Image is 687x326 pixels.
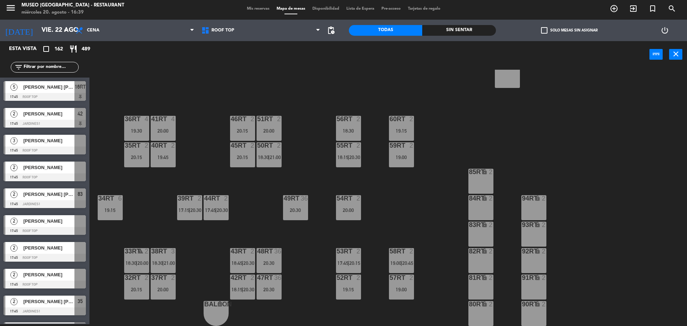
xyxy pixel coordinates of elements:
[283,208,308,213] div: 20:30
[348,154,349,160] span: |
[23,298,74,305] span: [PERSON_NAME] [PERSON_NAME]
[482,301,488,307] i: lock
[10,271,18,278] span: 2
[230,155,255,160] div: 20:15
[389,155,414,160] div: 19:00
[541,27,547,34] span: check_box_outline_blank
[257,116,258,122] div: 51RT
[669,49,682,60] button: close
[356,142,361,149] div: 2
[224,195,228,202] div: 2
[217,301,223,307] i: lock
[257,287,282,292] div: 20:30
[356,275,361,281] div: 2
[610,4,618,13] i: add_circle_outline
[489,169,493,175] div: 2
[535,301,541,307] i: lock
[409,142,414,149] div: 2
[542,195,546,202] div: 2
[356,116,361,122] div: 2
[270,154,281,160] span: 21:00
[356,248,361,255] div: 2
[649,49,663,60] button: power_input
[10,164,18,171] span: 2
[23,217,74,225] span: [PERSON_NAME]
[274,275,281,281] div: 36
[5,3,16,13] i: menu
[242,260,243,266] span: |
[535,275,541,281] i: lock
[151,128,176,133] div: 20:00
[204,301,205,307] div: balcon
[652,50,661,58] i: power_input
[152,260,163,266] span: 18:30
[535,195,541,201] i: lock
[535,222,541,228] i: lock
[224,301,228,307] div: 1
[98,195,99,202] div: 34rt
[190,207,201,213] span: 20:30
[542,248,546,255] div: 2
[327,26,335,35] span: pending_actions
[151,142,152,149] div: 40RT
[151,275,152,281] div: 37rt
[402,260,413,266] span: 20:45
[250,248,255,255] div: 2
[82,45,90,53] span: 489
[274,248,281,255] div: 36
[672,50,680,58] i: close
[23,191,74,198] span: [PERSON_NAME] [PERSON_NAME]
[145,116,149,122] div: 4
[171,248,175,255] div: 3
[349,154,360,160] span: 20:30
[42,45,50,53] i: crop_square
[23,164,74,171] span: [PERSON_NAME]
[337,260,349,266] span: 17:45
[489,248,493,255] div: 2
[243,287,254,292] span: 20:30
[171,275,175,281] div: 2
[204,195,205,202] div: 44RT
[145,275,149,281] div: 2
[482,222,488,228] i: lock
[136,260,137,266] span: |
[78,190,83,198] span: 83
[243,260,254,266] span: 20:30
[257,128,282,133] div: 20:00
[535,248,541,254] i: lock
[54,45,63,53] span: 162
[661,26,669,35] i: power_settings_new
[215,207,217,213] span: |
[78,297,83,306] span: 35
[482,195,488,201] i: lock
[171,142,175,149] div: 2
[151,155,176,160] div: 19:45
[78,109,83,118] span: 42
[10,110,18,118] span: 2
[489,222,493,228] div: 2
[409,275,414,281] div: 2
[137,248,143,254] i: warning
[151,287,176,292] div: 20:00
[409,116,414,122] div: 2
[482,275,488,281] i: lock
[87,28,99,33] span: Cena
[482,169,488,175] i: lock
[489,195,493,202] div: 2
[189,207,190,213] span: |
[69,45,78,53] i: restaurant
[542,301,546,307] div: 2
